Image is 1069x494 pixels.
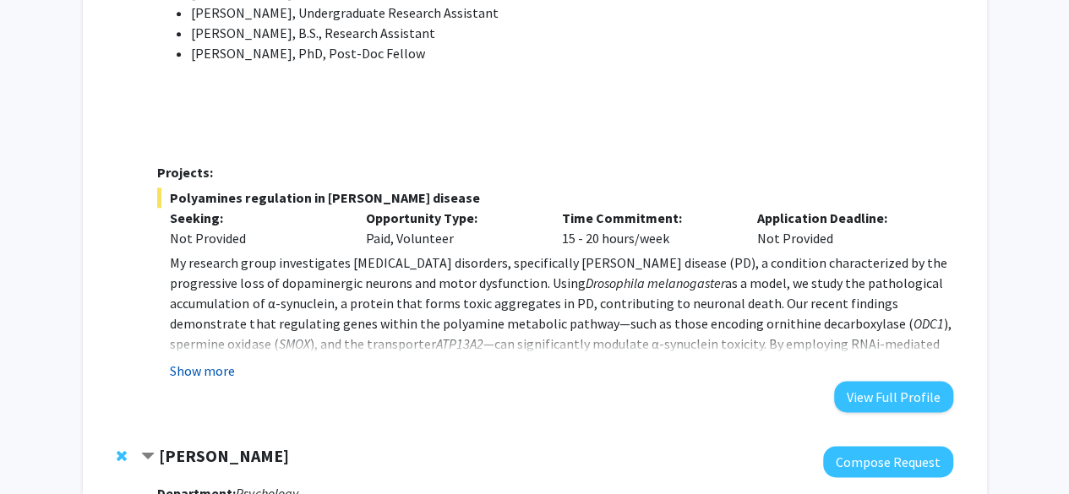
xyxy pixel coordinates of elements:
[117,449,127,463] span: Remove Samuele Zilioli from bookmarks
[191,23,952,43] li: [PERSON_NAME], B.S., Research Assistant
[548,208,744,248] div: 15 - 20 hours/week
[157,164,213,181] strong: Projects:
[561,208,732,228] p: Time Commitment:
[13,418,72,481] iframe: Chat
[191,43,952,63] li: [PERSON_NAME], PhD, Post-Doc Fellow
[823,446,953,477] button: Compose Request to Samuele Zilioli
[170,208,341,228] p: Seeking:
[191,3,952,23] li: [PERSON_NAME], Undergraduate Research Assistant
[585,274,724,291] em: Drosophila melanogaster
[435,335,483,352] em: ATP13A2
[141,450,155,464] span: Contract Samuele Zilioli Bookmark
[353,208,549,248] div: Paid, Volunteer
[757,208,928,228] p: Application Deadline:
[170,361,235,381] button: Show more
[366,208,537,228] p: Opportunity Type:
[744,208,941,248] div: Not Provided
[157,187,952,208] span: Polyamines regulation in [PERSON_NAME] disease
[834,381,953,412] button: View Full Profile
[170,252,952,415] p: My research group investigates [MEDICAL_DATA] disorders, specifically [PERSON_NAME] disease (PD),...
[159,445,289,466] strong: [PERSON_NAME]
[278,335,309,352] em: SMOX
[170,228,341,248] div: Not Provided
[913,315,943,332] em: ODC1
